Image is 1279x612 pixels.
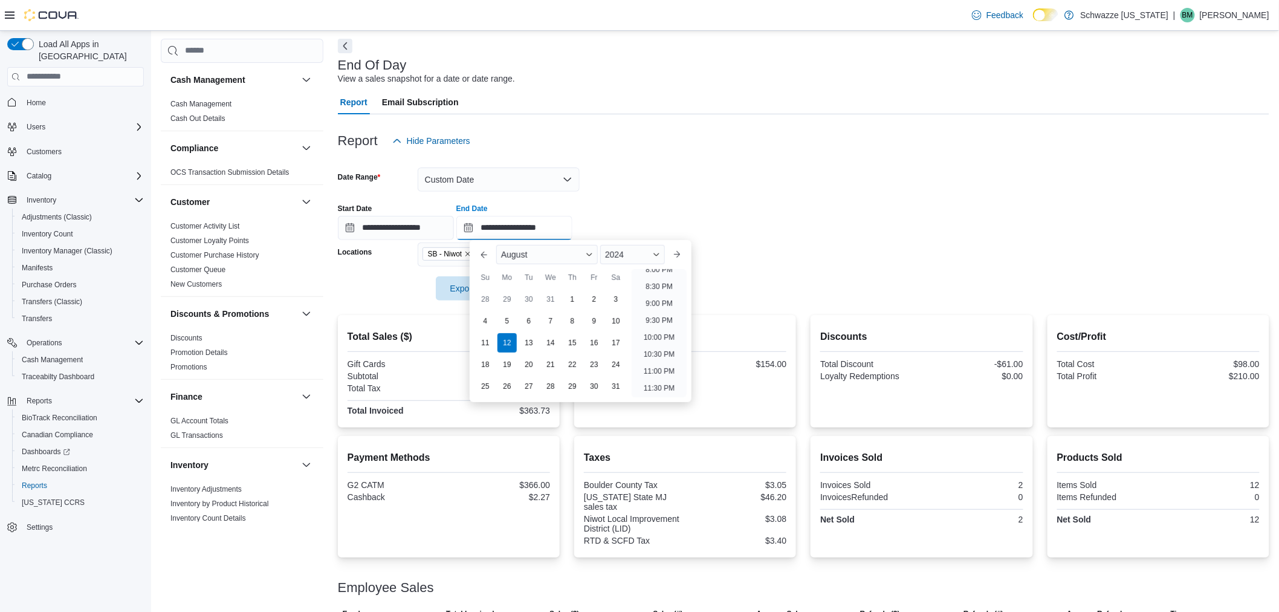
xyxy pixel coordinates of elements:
[17,461,144,476] span: Metrc Reconciliation
[12,443,149,460] a: Dashboards
[170,485,242,493] a: Inventory Adjustments
[170,221,240,231] span: Customer Activity List
[338,216,454,240] input: Press the down key to open a popover containing a calendar.
[170,459,209,471] h3: Inventory
[161,219,323,296] div: Customer
[27,171,51,181] span: Catalog
[27,147,62,157] span: Customers
[497,268,517,287] div: Mo
[340,90,368,114] span: Report
[820,359,919,369] div: Total Discount
[27,122,45,132] span: Users
[17,311,57,326] a: Transfers
[17,353,144,367] span: Cash Management
[2,119,149,135] button: Users
[584,333,604,353] div: day-16
[170,100,232,108] a: Cash Management
[451,492,550,502] div: $2.27
[563,311,582,331] div: day-8
[1057,359,1156,369] div: Total Cost
[12,477,149,494] button: Reports
[22,229,73,239] span: Inventory Count
[170,391,297,403] button: Finance
[17,244,144,258] span: Inventory Manager (Classic)
[606,377,626,396] div: day-31
[456,204,488,213] label: End Date
[170,459,297,471] button: Inventory
[606,311,626,331] div: day-10
[12,243,149,259] button: Inventory Manager (Classic)
[639,330,679,345] li: 10:00 PM
[605,250,624,259] span: 2024
[641,313,678,328] li: 9:30 PM
[170,513,246,523] span: Inventory Count Details
[17,261,57,275] a: Manifests
[639,381,679,396] li: 11:30 PM
[27,522,53,532] span: Settings
[1182,8,1193,22] span: BM
[986,9,1023,21] span: Feedback
[299,458,314,472] button: Inventory
[161,414,323,448] div: Finance
[22,336,67,350] button: Operations
[22,96,51,110] a: Home
[17,278,82,292] a: Purchase Orders
[348,359,447,369] div: Gift Cards
[1057,371,1156,381] div: Total Profit
[27,338,62,348] span: Operations
[497,377,517,396] div: day-26
[600,245,665,264] div: Button. Open the year selector. 2024 is currently selected.
[497,355,517,374] div: day-19
[22,212,92,222] span: Adjustments (Classic)
[299,389,314,404] button: Finance
[382,90,459,114] span: Email Subscription
[1033,8,1058,21] input: Dark Mode
[1161,515,1260,524] div: 12
[170,168,290,177] span: OCS Transaction Submission Details
[17,295,87,309] a: Transfers (Classic)
[170,114,225,123] span: Cash Out Details
[22,519,144,535] span: Settings
[641,279,678,294] li: 8:30 PM
[170,334,202,342] a: Discounts
[451,383,550,393] div: $55.73
[348,492,447,502] div: Cashback
[170,74,245,86] h3: Cash Management
[474,245,494,264] button: Previous Month
[348,330,550,344] h2: Total Sales ($)
[2,392,149,409] button: Reports
[299,195,314,209] button: Customer
[348,480,447,490] div: G2 CATM
[1057,492,1156,502] div: Items Refunded
[584,514,683,533] div: Niwot Local Improvement District (LID)
[22,498,85,507] span: [US_STATE] CCRS
[22,169,144,183] span: Catalog
[519,268,539,287] div: Tu
[2,192,149,209] button: Inventory
[584,451,786,465] h2: Taxes
[1173,8,1176,22] p: |
[541,290,560,309] div: day-31
[17,210,144,224] span: Adjustments (Classic)
[17,495,89,510] a: [US_STATE] CCRS
[348,371,447,381] div: Subtotal
[688,480,787,490] div: $3.05
[1161,492,1260,502] div: 0
[170,308,269,320] h3: Discounts & Promotions
[2,518,149,536] button: Settings
[34,38,144,62] span: Load All Apps in [GEOGRAPHIC_DATA]
[12,293,149,310] button: Transfers (Classic)
[170,363,207,371] a: Promotions
[584,355,604,374] div: day-23
[22,336,144,350] span: Operations
[338,172,381,182] label: Date Range
[519,290,539,309] div: day-30
[22,144,144,159] span: Customers
[12,209,149,226] button: Adjustments (Classic)
[338,39,352,53] button: Next
[299,73,314,87] button: Cash Management
[170,196,210,208] h3: Customer
[161,165,323,184] div: Compliance
[170,142,297,154] button: Compliance
[451,480,550,490] div: $366.00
